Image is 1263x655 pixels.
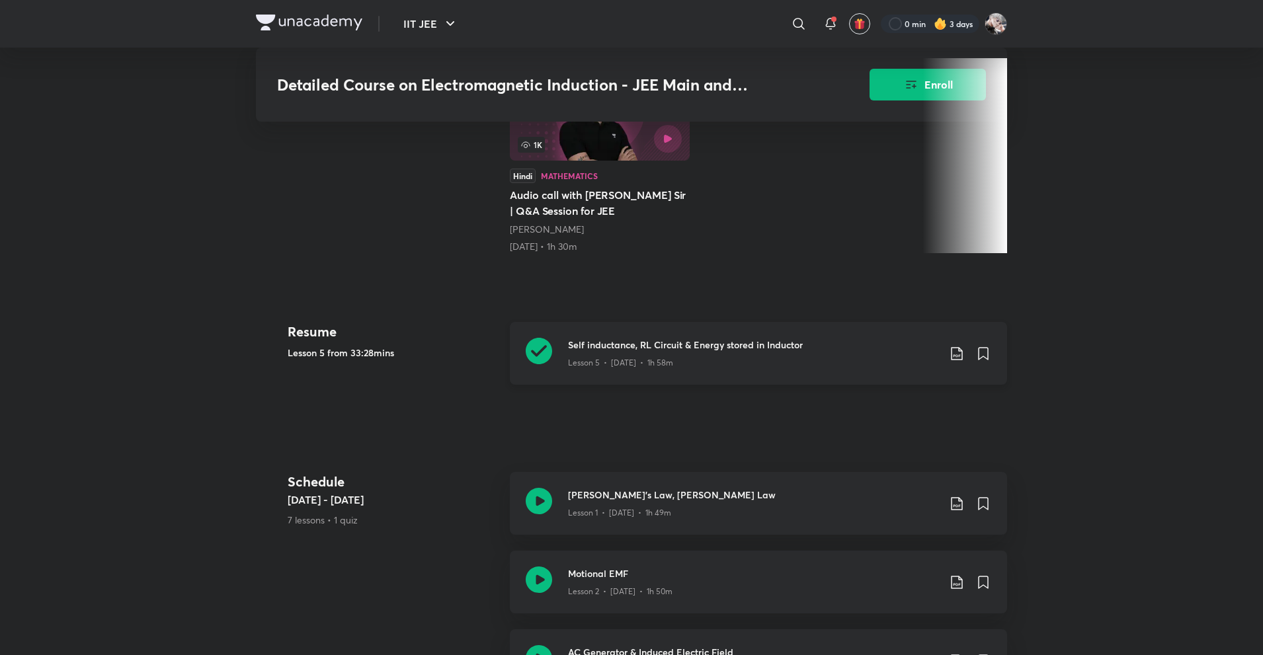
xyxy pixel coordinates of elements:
[518,137,545,153] span: 1K
[510,322,1007,401] a: Self inductance, RL Circuit & Energy stored in InductorLesson 5 • [DATE] • 1h 58m
[510,187,690,219] h5: Audio call with [PERSON_NAME] Sir | Q&A Session for JEE
[985,13,1007,35] img: Navin Raj
[510,58,690,253] a: Audio call with Prateek jain Sir | Q&A Session for JEE
[870,69,986,100] button: Enroll
[277,75,795,95] h3: Detailed Course on Electromagnetic Induction - JEE Main and Advanced
[854,18,866,30] img: avatar
[288,472,499,492] h4: Schedule
[395,11,466,37] button: IIT JEE
[568,488,938,502] h3: [PERSON_NAME]'s Law, [PERSON_NAME] Law
[510,240,690,253] div: 31st May • 1h 30m
[568,566,938,580] h3: Motional EMF
[568,507,671,519] p: Lesson 1 • [DATE] • 1h 49m
[288,322,499,342] h4: Resume
[934,17,947,30] img: streak
[568,338,938,352] h3: Self inductance, RL Circuit & Energy stored in Inductor
[256,15,362,34] a: Company Logo
[568,357,673,369] p: Lesson 5 • [DATE] • 1h 58m
[849,13,870,34] button: avatar
[510,223,584,235] a: [PERSON_NAME]
[510,169,536,183] div: Hindi
[288,492,499,508] h5: [DATE] - [DATE]
[510,223,690,236] div: Prateek Jain
[288,513,499,527] p: 7 lessons • 1 quiz
[256,15,362,30] img: Company Logo
[288,346,499,360] h5: Lesson 5 from 33:28mins
[510,58,690,253] a: 1KHindiMathematicsAudio call with [PERSON_NAME] Sir | Q&A Session for JEE[PERSON_NAME][DATE] • 1h...
[510,551,1007,629] a: Motional EMFLesson 2 • [DATE] • 1h 50m
[510,472,1007,551] a: [PERSON_NAME]'s Law, [PERSON_NAME] LawLesson 1 • [DATE] • 1h 49m
[541,172,598,180] div: Mathematics
[568,586,672,597] p: Lesson 2 • [DATE] • 1h 50m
